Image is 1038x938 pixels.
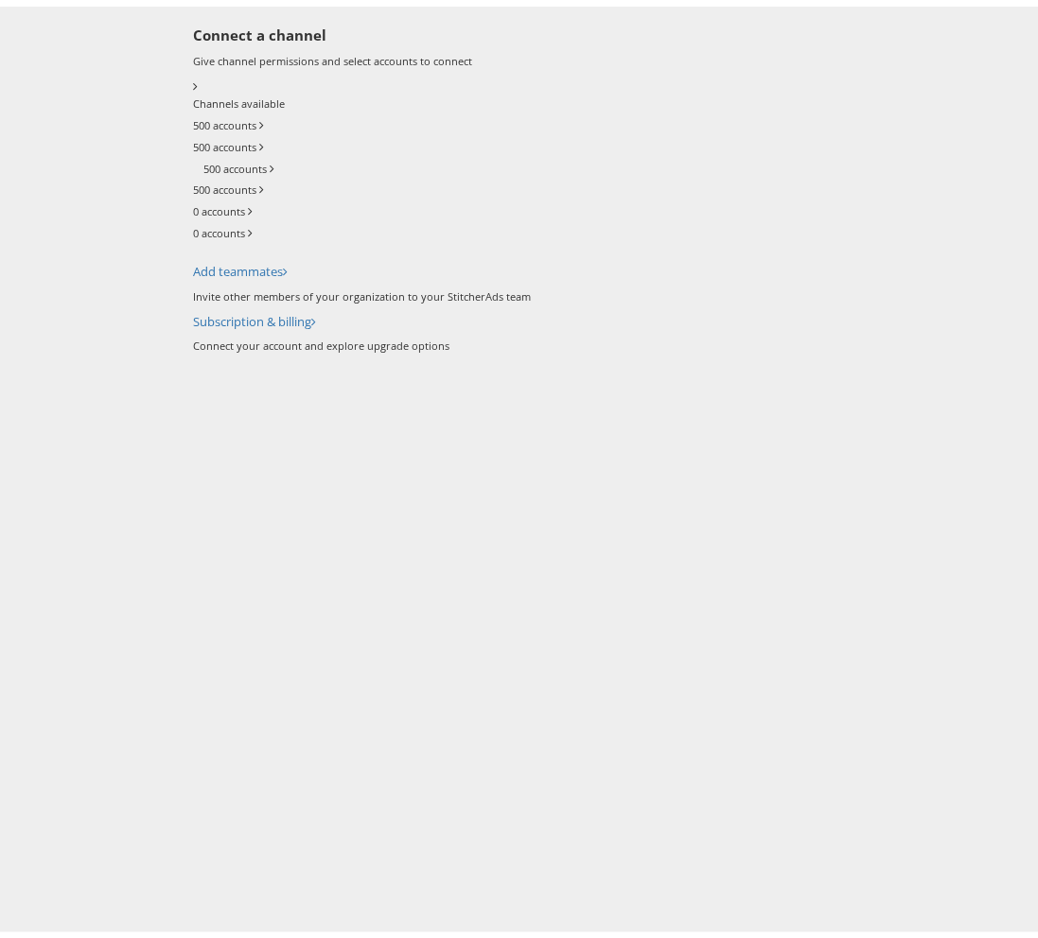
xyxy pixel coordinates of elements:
label: 500 accounts [193,176,256,191]
a: Subscription & billing [193,306,316,323]
label: 0 accounts [193,219,245,234]
label: 500 accounts [193,112,256,127]
label: 0 accounts [193,198,245,213]
label: 500 accounts [203,155,267,170]
a: Add teammates [193,256,288,273]
label: Channels available [193,90,285,105]
label: 500 accounts [193,133,256,148]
